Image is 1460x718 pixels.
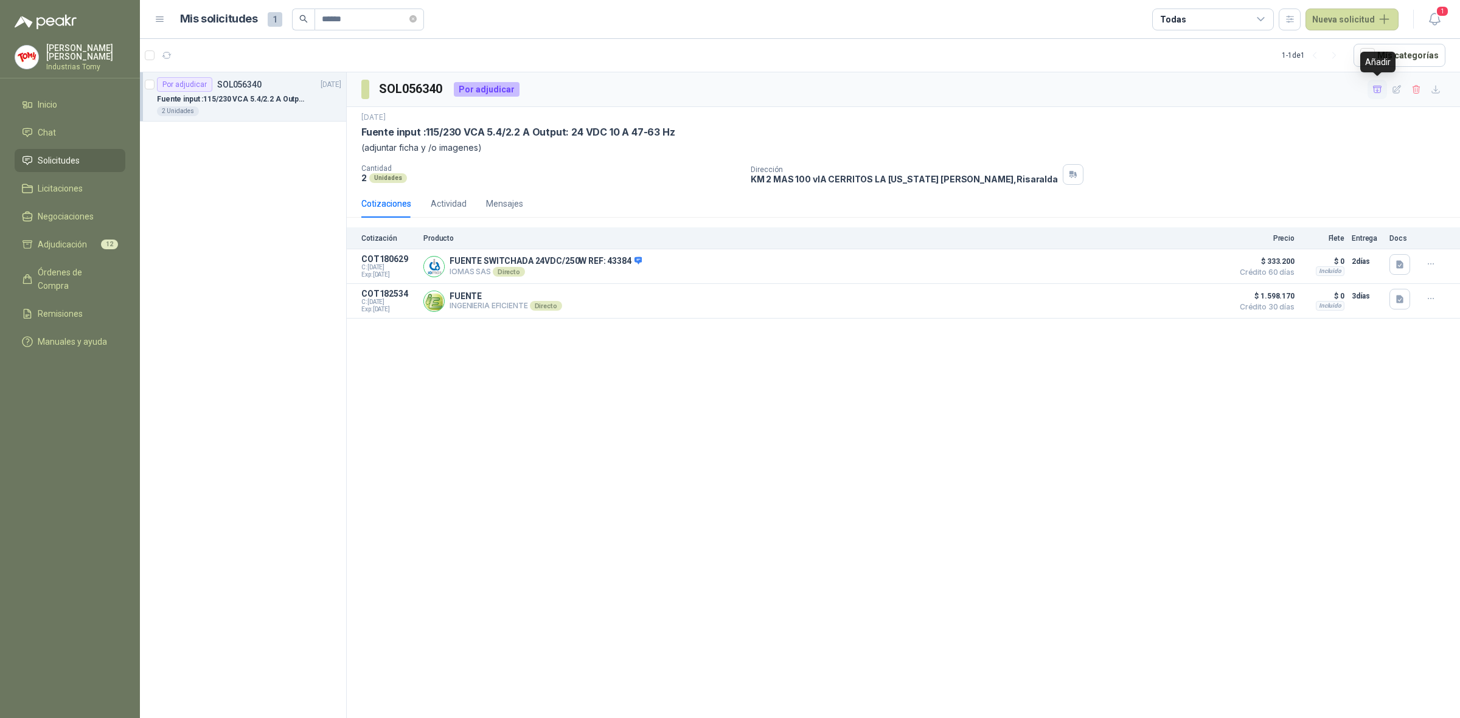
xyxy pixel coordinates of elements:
[15,149,125,172] a: Solicitudes
[1234,234,1295,243] p: Precio
[361,306,416,313] span: Exp: [DATE]
[361,197,411,210] div: Cotizaciones
[751,174,1058,184] p: KM 2 MAS 100 vIA CERRITOS LA [US_STATE] [PERSON_NAME] , Risaralda
[15,121,125,144] a: Chat
[361,112,386,123] p: [DATE]
[751,165,1058,174] p: Dirección
[423,234,1226,243] p: Producto
[157,77,212,92] div: Por adjudicar
[1352,289,1382,303] p: 3 días
[157,94,308,105] p: Fuente input :115/230 VCA 5.4/2.2 A Output: 24 VDC 10 A 47-63 Hz
[1423,9,1445,30] button: 1
[38,126,56,139] span: Chat
[454,82,520,97] div: Por adjudicar
[361,254,416,264] p: COT180629
[530,301,562,311] div: Directo
[38,154,80,167] span: Solicitudes
[409,13,417,25] span: close-circle
[46,44,125,61] p: [PERSON_NAME] [PERSON_NAME]
[1354,44,1445,67] button: Mís categorías
[46,63,125,71] p: Industrias Tomy
[140,72,346,122] a: Por adjudicarSOL056340[DATE] Fuente input :115/230 VCA 5.4/2.2 A Output: 24 VDC 10 A 47-63 Hz2 Un...
[1316,301,1344,311] div: Incluido
[268,12,282,27] span: 1
[493,267,525,277] div: Directo
[1352,234,1382,243] p: Entrega
[361,173,367,183] p: 2
[361,289,416,299] p: COT182534
[424,257,444,277] img: Company Logo
[180,10,258,28] h1: Mis solicitudes
[15,177,125,200] a: Licitaciones
[450,301,562,311] p: INGENIERIA EFICIENTE
[409,15,417,22] span: close-circle
[361,141,1445,154] p: (adjuntar ficha y /o imagenes)
[15,261,125,297] a: Órdenes de Compra
[38,98,57,111] span: Inicio
[1436,5,1449,17] span: 1
[217,80,262,89] p: SOL056340
[15,233,125,256] a: Adjudicación12
[361,264,416,271] span: C: [DATE]
[1360,52,1396,72] div: Añadir
[361,299,416,306] span: C: [DATE]
[450,291,562,301] p: FUENTE
[15,205,125,228] a: Negociaciones
[1234,254,1295,269] span: $ 333.200
[379,80,444,98] h3: SOL056340
[38,266,114,292] span: Órdenes de Compra
[38,307,83,320] span: Remisiones
[1234,303,1295,311] span: Crédito 30 días
[369,173,407,183] div: Unidades
[431,197,467,210] div: Actividad
[1302,289,1344,303] p: $ 0
[15,330,125,353] a: Manuales y ayuda
[1305,9,1399,30] button: Nueva solicitud
[361,271,416,278] span: Exp: [DATE]
[424,291,444,311] img: Company Logo
[1234,289,1295,303] span: $ 1.598.170
[38,210,94,223] span: Negociaciones
[361,234,416,243] p: Cotización
[361,126,675,139] p: Fuente input :115/230 VCA 5.4/2.2 A Output: 24 VDC 10 A 47-63 Hz
[101,240,118,249] span: 12
[299,15,308,23] span: search
[15,302,125,325] a: Remisiones
[1352,254,1382,269] p: 2 días
[1282,46,1344,65] div: 1 - 1 de 1
[38,182,83,195] span: Licitaciones
[361,164,741,173] p: Cantidad
[15,15,77,29] img: Logo peakr
[1389,234,1414,243] p: Docs
[15,93,125,116] a: Inicio
[1302,254,1344,269] p: $ 0
[38,335,107,348] span: Manuales y ayuda
[450,256,642,267] p: FUENTE SWITCHADA 24VDC/250W REF: 43384
[1234,269,1295,276] span: Crédito 60 días
[1302,234,1344,243] p: Flete
[1160,13,1186,26] div: Todas
[450,267,642,277] p: IOMAS SAS
[38,238,87,251] span: Adjudicación
[321,79,341,91] p: [DATE]
[486,197,523,210] div: Mensajes
[1316,266,1344,276] div: Incluido
[157,106,199,116] div: 2 Unidades
[15,46,38,69] img: Company Logo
